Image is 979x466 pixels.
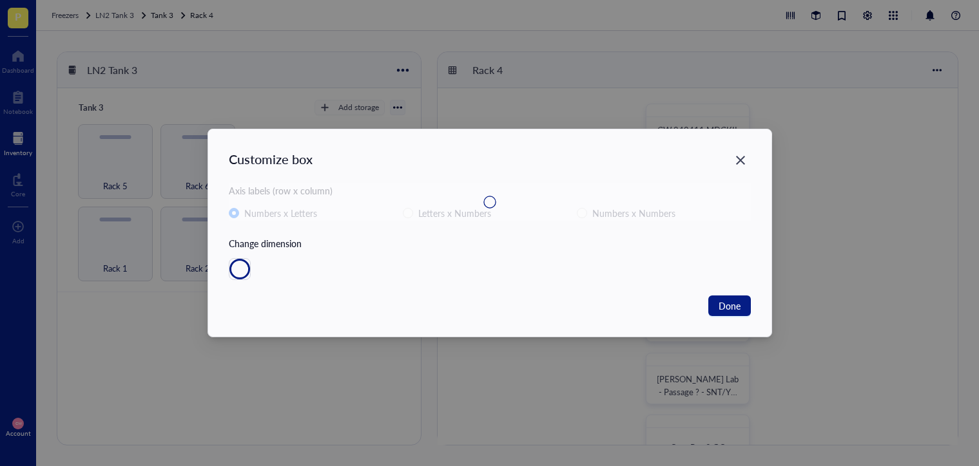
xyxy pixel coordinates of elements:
[229,150,313,168] div: Customize box
[719,299,741,313] span: Done
[730,153,751,168] span: Close
[708,295,751,316] button: Done
[229,236,751,250] div: Change dimension
[730,150,751,171] button: Close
